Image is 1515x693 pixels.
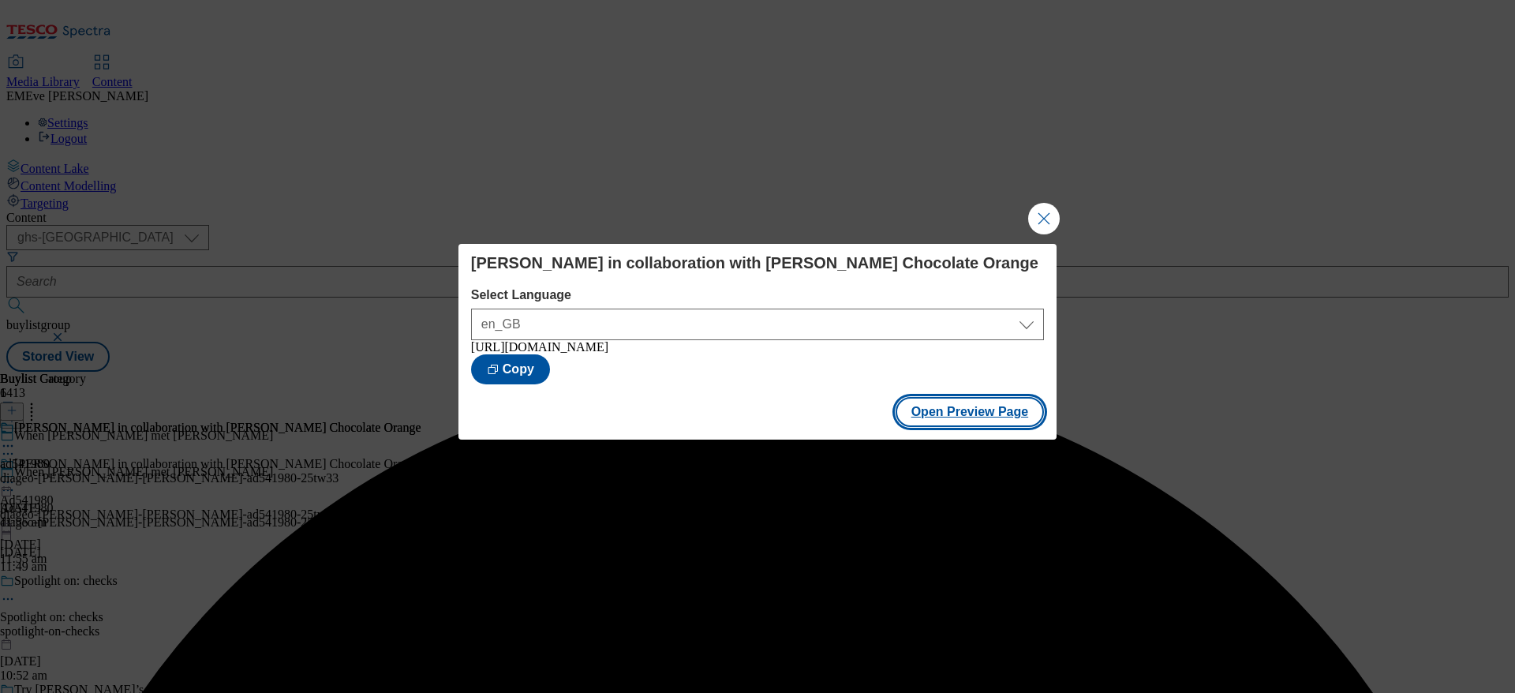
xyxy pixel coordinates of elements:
button: Open Preview Page [896,397,1045,427]
label: Select Language [471,288,1044,302]
div: Modal [458,244,1057,440]
h4: [PERSON_NAME] in collaboration with [PERSON_NAME] Chocolate Orange [471,253,1044,272]
button: Copy [471,354,550,384]
button: Close Modal [1028,203,1060,234]
div: [URL][DOMAIN_NAME] [471,340,1044,354]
